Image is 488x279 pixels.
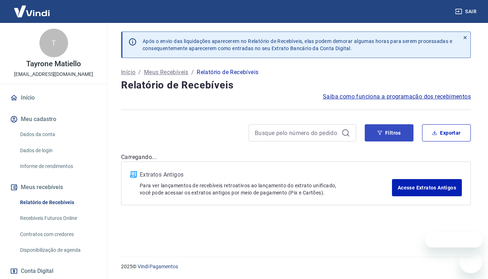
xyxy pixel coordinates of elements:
[191,68,194,77] p: /
[323,92,471,101] a: Saiba como funciona a programação dos recebimentos
[425,232,482,247] iframe: Mensagem da empresa
[454,5,479,18] button: Sair
[17,159,99,174] a: Informe de rendimentos
[121,153,471,162] p: Carregando...
[143,38,452,52] p: Após o envio das liquidações aparecerem no Relatório de Recebíveis, elas podem demorar algumas ho...
[121,68,135,77] a: Início
[365,124,413,141] button: Filtros
[17,227,99,242] a: Contratos com credores
[26,60,81,68] p: Tayrone Matiello
[121,78,471,92] h4: Relatório de Recebíveis
[17,195,99,210] a: Relatório de Recebíveis
[255,128,339,138] input: Busque pelo número do pedido
[138,68,141,77] p: /
[17,127,99,142] a: Dados da conta
[39,29,68,57] div: T
[17,143,99,158] a: Dados de login
[140,170,392,179] p: Extratos Antigos
[17,243,99,258] a: Disponibilização de agenda
[140,182,392,196] p: Para ver lançamentos de recebíveis retroativos ao lançamento do extrato unificado, você pode aces...
[9,0,55,22] img: Vindi
[138,264,178,269] a: Vindi Pagamentos
[9,263,99,279] button: Conta Digital
[392,179,462,196] a: Acesse Extratos Antigos
[459,250,482,273] iframe: Botão para abrir a janela de mensagens
[9,90,99,106] a: Início
[144,68,188,77] a: Meus Recebíveis
[197,68,258,77] p: Relatório de Recebíveis
[14,71,93,78] p: [EMAIL_ADDRESS][DOMAIN_NAME]
[17,211,99,226] a: Recebíveis Futuros Online
[9,179,99,195] button: Meus recebíveis
[121,263,471,270] p: 2025 ©
[422,124,471,141] button: Exportar
[9,111,99,127] button: Meu cadastro
[130,171,137,178] img: ícone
